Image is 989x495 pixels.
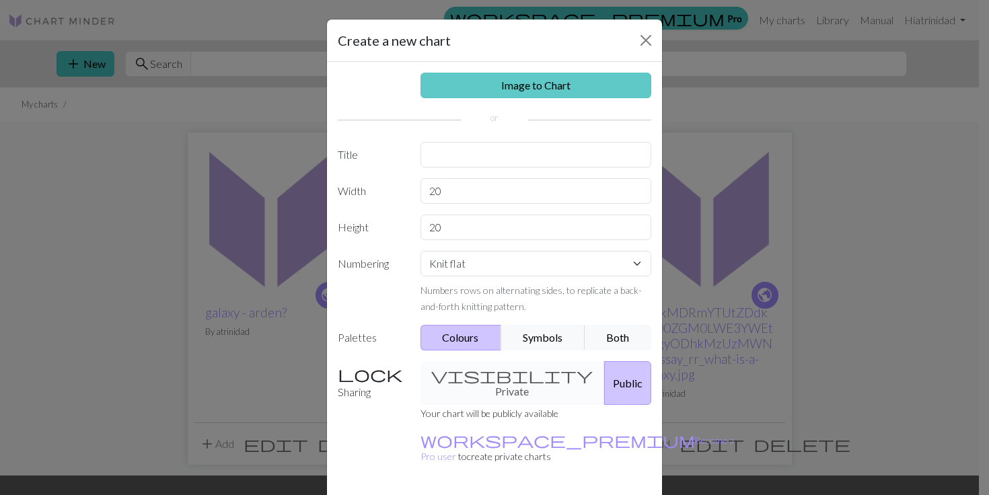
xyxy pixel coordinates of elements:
[635,30,657,51] button: Close
[330,361,412,405] label: Sharing
[420,73,652,98] a: Image to Chart
[420,408,558,419] small: Your chart will be publicly available
[338,30,451,50] h5: Create a new chart
[604,361,651,405] button: Public
[330,215,412,240] label: Height
[420,430,695,449] span: workspace_premium
[420,434,734,462] a: Become a Pro user
[420,325,502,350] button: Colours
[420,284,642,312] small: Numbers rows on alternating sides, to replicate a back-and-forth knitting pattern.
[330,142,412,167] label: Title
[330,251,412,314] label: Numbering
[330,178,412,204] label: Width
[330,325,412,350] label: Palettes
[585,325,652,350] button: Both
[420,434,734,462] small: to create private charts
[501,325,585,350] button: Symbols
